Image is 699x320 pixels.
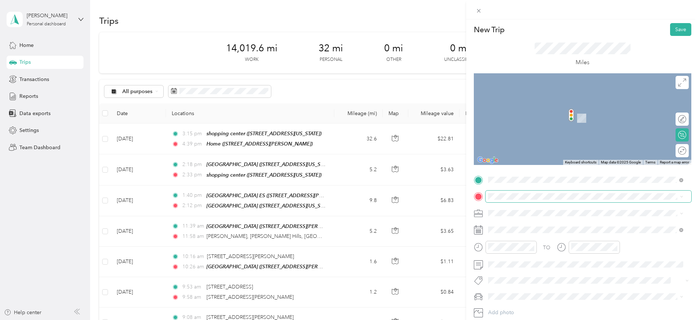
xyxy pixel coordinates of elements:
img: Google [476,155,500,165]
button: Keyboard shortcuts [565,160,596,165]
button: Add photo [486,308,691,318]
button: Save [670,23,691,36]
a: Report a map error [660,160,689,164]
a: Terms (opens in new tab) [645,160,655,164]
div: TO [543,244,550,251]
a: Open this area in Google Maps (opens a new window) [476,155,500,165]
p: Miles [576,58,590,67]
iframe: Everlance-gr Chat Button Frame [658,279,699,320]
p: New Trip [474,25,505,35]
span: Map data ©2025 Google [601,160,641,164]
